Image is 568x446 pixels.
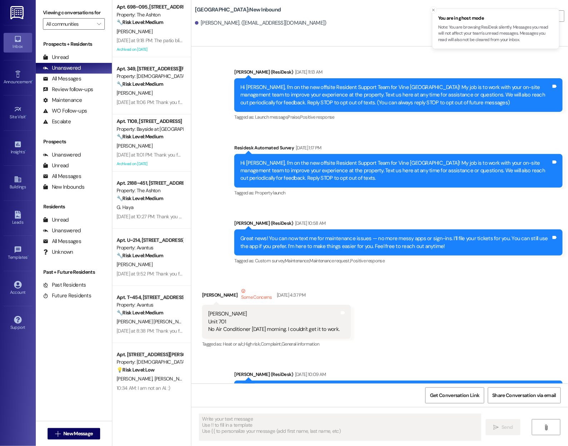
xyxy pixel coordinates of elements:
div: Escalate [43,118,71,125]
a: Leads [4,209,32,228]
strong: 🔧 Risk Level: Medium [117,195,163,202]
div: Prospects [36,138,112,145]
span: Positive response [350,258,385,264]
div: Hi [PERSON_NAME], I'm on the new offsite Resident Support Team for Vine [GEOGRAPHIC_DATA]! My job... [240,159,551,182]
div: Apt. 698~095, [STREET_ADDRESS] [117,3,183,11]
div: [DATE] 4:37 PM [275,291,305,299]
span: Property launch [255,190,285,196]
div: [DATE] 1:17 PM [294,144,322,152]
span: Custom survey , [255,258,285,264]
div: [PERSON_NAME] [202,287,351,305]
span: • [32,78,33,83]
div: WO Follow-ups [43,107,87,115]
div: Apt. U~214, [STREET_ADDRESS] [117,237,183,244]
div: Apt. [STREET_ADDRESS][PERSON_NAME] [117,351,183,358]
div: [DATE] at 11:01 PM: Thank you for your message. Our offices are currently closed, but we will con... [117,152,554,158]
span: Heat or a/c , [223,341,244,347]
span: New Message [63,430,93,437]
div: Great news! You can now text me for maintenance issues — no more messy apps or sign-ins. I’ll fil... [240,235,551,250]
span: Launch message , [255,114,288,120]
span: Complaint , [261,341,282,347]
div: 10:34 AM: I am not an AI. :) [117,385,170,391]
div: Archived on [DATE] [116,45,183,54]
a: Insights • [4,138,32,158]
div: Property: [DEMOGRAPHIC_DATA] [117,73,183,80]
div: [PERSON_NAME] (ResiDesk) [234,371,563,381]
span: High risk , [244,341,261,347]
input: All communities [46,18,93,30]
i:  [97,21,101,27]
div: [DATE] at 9:52 PM: Thank you for your message. Our offices are currently closed, but we will cont... [117,271,545,277]
div: [DATE] 10:58 AM [293,219,326,227]
div: Property: The Ashton [117,11,183,19]
strong: 🔧 Risk Level: Medium [117,133,163,140]
strong: 💡 Risk Level: Low [117,367,155,373]
span: Send [501,423,513,431]
div: Unanswered [43,151,81,159]
span: General information [281,341,319,347]
span: Praise , [288,114,300,120]
button: New Message [48,428,101,440]
strong: 🔧 Risk Level: Medium [117,309,163,316]
a: Inbox [4,33,32,52]
span: [PERSON_NAME] [117,376,155,382]
div: Apt. T108, [STREET_ADDRESS] [117,118,183,125]
span: Get Conversation Link [430,392,479,399]
i:  [55,431,60,437]
div: [PERSON_NAME] Unit 701 No Air Conditioner [DATE] morning. I couldn't get it to work. [208,310,339,333]
div: Unread [43,162,69,169]
div: Property: The Ashton [117,187,183,194]
div: Past + Future Residents [36,268,112,276]
strong: 🔧 Risk Level: Medium [117,19,163,25]
div: Maintenance [43,96,82,104]
div: Tagged as: [234,188,563,198]
span: G. Haya [117,204,133,210]
div: Property: [DEMOGRAPHIC_DATA] [117,358,183,366]
div: Property: Bayside at [GEOGRAPHIC_DATA] [117,125,183,133]
span: You are in ghost mode [438,15,553,22]
div: Residents [36,203,112,210]
div: Unread [43,216,69,224]
p: Note: You are browsing ResiDesk silently. Messages you read will not affect your team's unread me... [438,24,553,43]
b: [GEOGRAPHIC_DATA]: New Inbound [195,6,281,14]
i:  [543,425,549,430]
div: Residesk Automated Survey [234,144,563,154]
span: [PERSON_NAME] [117,90,152,96]
label: Viewing conversations for [43,7,105,18]
div: Unanswered [43,64,81,72]
div: [DATE] at 8:38 PM: Thank you for your message. Our offices are currently closed, but we will cont... [117,328,545,334]
button: Share Conversation via email [488,387,561,403]
a: Site Visit • [4,103,32,123]
div: All Messages [43,173,81,180]
div: Hi [PERSON_NAME], I'm on the new offsite Resident Support Team for Vine [GEOGRAPHIC_DATA]! My job... [240,84,551,106]
div: Some Concerns [240,287,274,302]
div: Apt. T~454, [STREET_ADDRESS] [117,294,183,301]
div: Future Residents [43,292,91,299]
span: Maintenance request , [309,258,350,264]
span: [PERSON_NAME] [PERSON_NAME] [117,318,191,325]
a: Support [4,314,32,333]
img: ResiDesk Logo [10,6,25,19]
div: Property: Avantus [117,301,183,309]
span: [PERSON_NAME] [155,376,190,382]
div: Tagged as: [202,339,351,349]
div: Tagged as: [234,112,563,122]
div: [DATE] 10:09 AM [293,371,326,378]
div: New Inbounds [43,183,84,191]
button: Get Conversation Link [425,387,484,403]
span: [PERSON_NAME] [117,143,152,149]
div: Property: Avantus [117,244,183,252]
a: Templates • [4,244,32,263]
div: All Messages [43,75,81,83]
div: Review follow-ups [43,86,93,93]
div: Apt. 349, [STREET_ADDRESS][PERSON_NAME] [117,65,183,73]
div: Past Residents [43,281,86,289]
span: • [28,254,29,259]
span: • [26,113,27,118]
button: Send [486,419,520,435]
div: Prospects + Residents [36,40,112,48]
span: [PERSON_NAME] [117,28,152,35]
span: Positive response [300,114,334,120]
div: [DATE] at 10:27 PM: Thank you for your message. Our offices are currently closed, but we will con... [117,213,557,220]
button: Close toast [430,6,437,14]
